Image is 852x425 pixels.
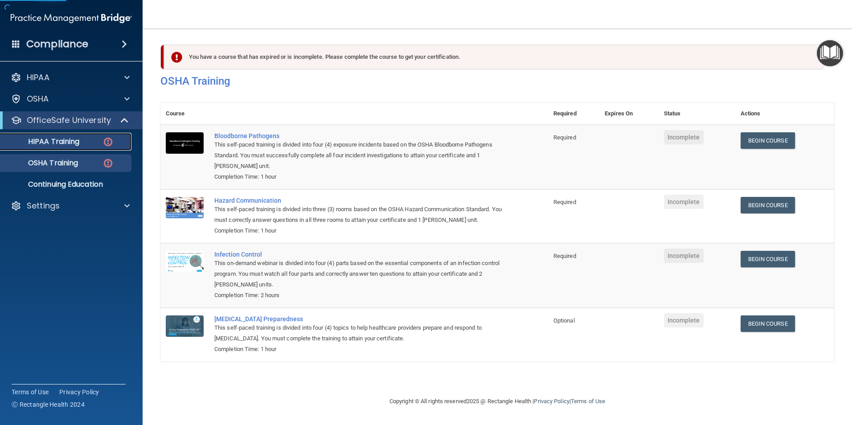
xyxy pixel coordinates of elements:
a: Infection Control [214,251,504,258]
p: HIPAA [27,72,49,83]
img: exclamation-circle-solid-danger.72ef9ffc.png [171,52,182,63]
span: Incomplete [664,195,704,209]
p: Continuing Education [6,180,127,189]
a: OSHA [11,94,130,104]
a: [MEDICAL_DATA] Preparedness [214,315,504,323]
img: danger-circle.6113f641.png [102,136,114,147]
th: Course [160,103,209,125]
a: Bloodborne Pathogens [214,132,504,139]
span: Required [553,253,576,259]
p: HIPAA Training [6,137,79,146]
h4: Compliance [26,38,88,50]
div: Completion Time: 2 hours [214,290,504,301]
span: Required [553,199,576,205]
span: Incomplete [664,130,704,144]
img: danger-circle.6113f641.png [102,158,114,169]
div: This self-paced training is divided into four (4) topics to help healthcare providers prepare and... [214,323,504,344]
img: PMB logo [11,9,132,27]
th: Expires On [599,103,658,125]
div: This self-paced training is divided into three (3) rooms based on the OSHA Hazard Communication S... [214,204,504,225]
a: Settings [11,200,130,211]
div: You have a course that has expired or is incomplete. Please complete the course to get your certi... [164,45,824,69]
span: Optional [553,317,575,324]
th: Actions [735,103,835,125]
a: Begin Course [741,132,795,149]
a: OfficeSafe University [11,115,129,126]
a: Privacy Policy [534,398,569,405]
a: Hazard Communication [214,197,504,204]
th: Required [548,103,599,125]
h4: OSHA Training [160,75,834,87]
div: Copyright © All rights reserved 2025 @ Rectangle Health | | [335,387,660,416]
div: Completion Time: 1 hour [214,225,504,236]
a: Terms of Use [571,398,605,405]
button: Open Resource Center [817,40,843,66]
span: Incomplete [664,249,704,263]
p: OfficeSafe University [27,115,111,126]
div: This self-paced training is divided into four (4) exposure incidents based on the OSHA Bloodborne... [214,139,504,172]
div: Completion Time: 1 hour [214,344,504,355]
span: Required [553,134,576,141]
span: Incomplete [664,313,704,327]
a: Begin Course [741,197,795,213]
a: Terms of Use [12,388,49,396]
p: OSHA Training [6,159,78,168]
span: Ⓒ Rectangle Health 2024 [12,400,85,409]
p: OSHA [27,94,49,104]
div: This on-demand webinar is divided into four (4) parts based on the essential components of an inf... [214,258,504,290]
p: Settings [27,200,60,211]
iframe: Drift Widget Chat Controller [698,362,841,397]
a: Begin Course [741,251,795,267]
th: Status [659,103,735,125]
div: Completion Time: 1 hour [214,172,504,182]
a: Begin Course [741,315,795,332]
a: HIPAA [11,72,130,83]
a: Privacy Policy [59,388,99,396]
